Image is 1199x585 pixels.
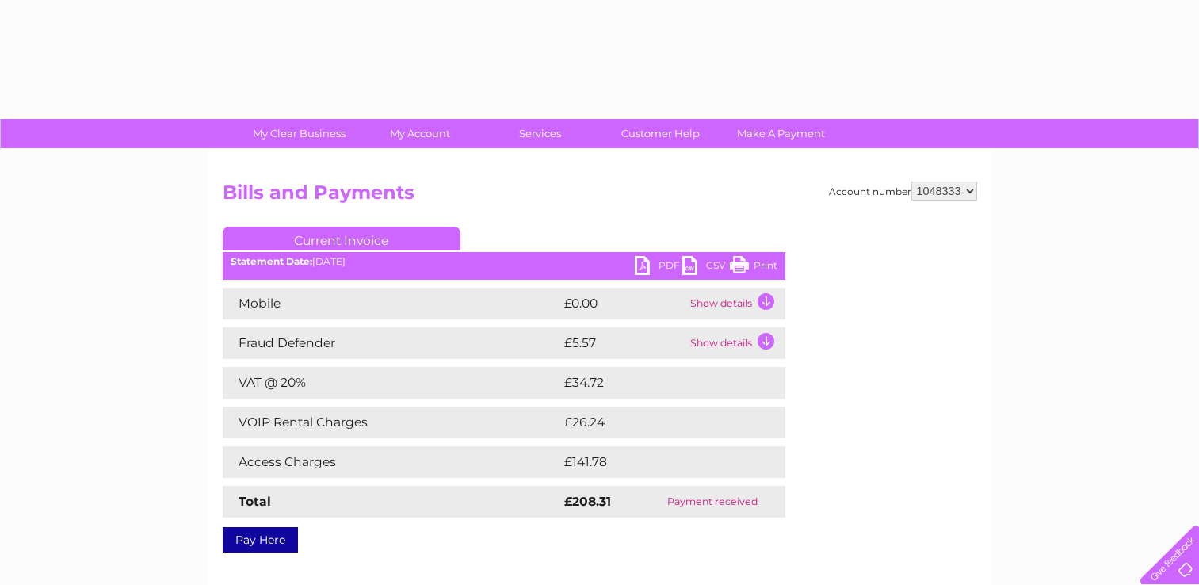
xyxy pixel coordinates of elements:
[829,182,977,201] div: Account number
[223,407,560,438] td: VOIP Rental Charges
[475,119,605,148] a: Services
[231,255,312,267] b: Statement Date:
[595,119,726,148] a: Customer Help
[635,256,682,279] a: PDF
[560,288,686,319] td: £0.00
[223,182,977,212] h2: Bills and Payments
[686,327,785,359] td: Show details
[223,327,560,359] td: Fraud Defender
[223,367,560,399] td: VAT @ 20%
[223,288,560,319] td: Mobile
[682,256,730,279] a: CSV
[640,486,785,518] td: Payment received
[223,527,298,552] a: Pay Here
[223,446,560,478] td: Access Charges
[686,288,785,319] td: Show details
[560,327,686,359] td: £5.57
[239,494,271,509] strong: Total
[223,227,460,250] a: Current Invoice
[560,407,754,438] td: £26.24
[716,119,846,148] a: Make A Payment
[560,367,753,399] td: £34.72
[564,494,611,509] strong: £208.31
[730,256,777,279] a: Print
[354,119,485,148] a: My Account
[223,256,785,267] div: [DATE]
[560,446,755,478] td: £141.78
[234,119,365,148] a: My Clear Business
